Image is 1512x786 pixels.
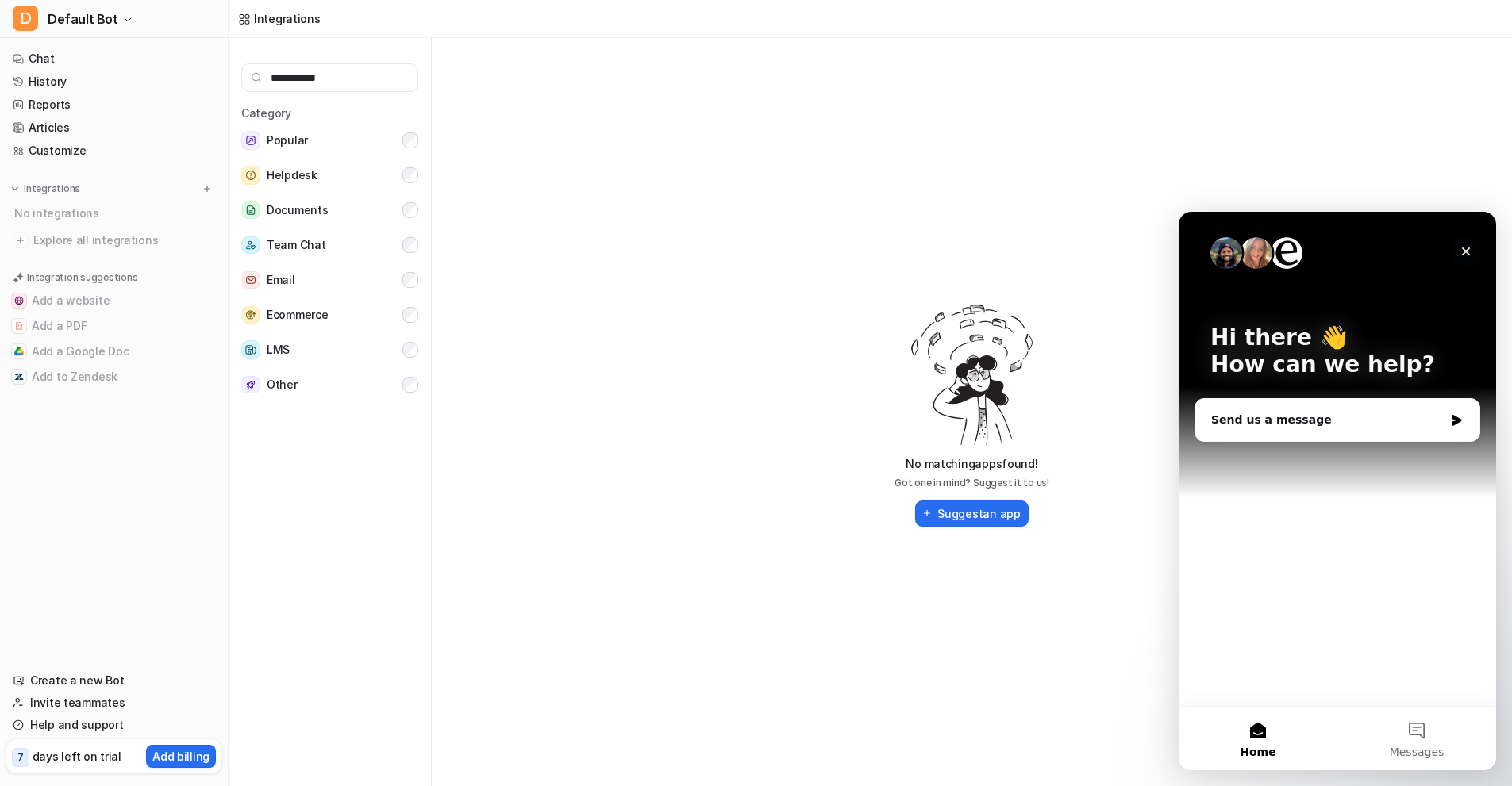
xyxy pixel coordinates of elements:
span: Team Chat [267,236,325,255]
img: expand menu [10,183,21,194]
img: Add to Zendesk [14,372,24,381]
span: Ecommerce [267,305,328,324]
p: Integrations [24,182,80,195]
button: Add a PDFAdd a PDF [6,313,221,339]
button: HelpdeskHelpdesk [241,159,418,191]
img: Email [241,271,260,289]
button: Integrations [6,181,85,197]
button: DocumentsDocuments [241,194,418,226]
button: OtherOther [241,369,418,401]
p: Got one in mind? Suggest it to us! [895,475,1049,491]
div: Integrations [254,10,321,27]
a: Customize [6,140,221,162]
a: Reports [6,94,221,116]
img: Popular [241,131,260,150]
a: Invite teammates [6,692,221,714]
button: EmailEmail [241,264,418,296]
img: LMS [241,340,260,359]
button: Add billing [146,745,216,768]
button: EcommerceEcommerce [241,299,418,331]
img: Team Chat [241,236,260,255]
div: No integrations [10,200,221,226]
img: Add a PDF [14,321,24,331]
button: PopularPopular [241,125,418,156]
span: Other [267,375,298,394]
img: Other [241,376,260,394]
img: Ecommerce [241,306,260,324]
a: Chat [6,48,221,70]
img: Add a Google Doc [14,347,24,356]
a: Help and support [6,714,221,736]
p: 7 [17,750,24,765]
span: Helpdesk [267,166,317,185]
button: Add a Google DocAdd a Google Doc [6,339,221,364]
a: Create a new Bot [6,669,221,692]
img: Add a website [14,296,24,305]
img: explore all integrations [13,232,29,248]
span: Popular [267,131,308,150]
span: D [13,6,38,31]
button: Add to ZendeskAdd to Zendesk [6,364,221,389]
button: Add a websiteAdd a website [6,288,221,313]
p: Integration suggestions [27,270,137,285]
span: Documents [267,201,328,220]
span: Default Bot [48,8,118,30]
button: Team ChatTeam Chat [241,229,418,261]
p: Add billing [152,748,210,765]
button: LMSLMS [241,334,418,366]
a: Articles [6,117,221,139]
span: Email [267,270,295,289]
img: Documents [241,201,260,220]
a: Integrations [238,10,321,27]
p: No matching apps found! [906,456,1037,472]
img: menu_add.svg [202,183,213,194]
iframe: Intercom live chat [1179,212,1496,770]
h5: Category [241,105,418,121]
img: Helpdesk [241,166,260,185]
span: Explore all integrations [33,228,215,253]
a: Explore all integrations [6,229,221,251]
p: days left on trial [33,748,121,765]
button: Suggestan app [915,500,1028,527]
span: LMS [267,340,290,359]
a: History [6,71,221,93]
